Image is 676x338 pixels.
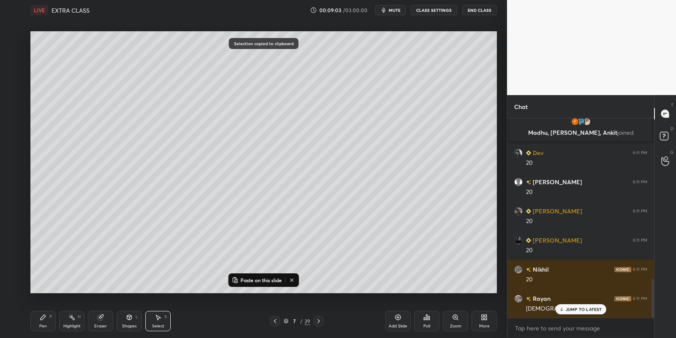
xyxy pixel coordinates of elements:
div: 6:11 PM [633,238,647,243]
span: joined [617,128,634,136]
div: Shapes [122,324,136,328]
h6: [PERSON_NAME] [531,177,582,186]
img: iconic-dark.1390631f.png [614,267,631,272]
p: T [671,102,673,108]
div: 20 [526,275,647,284]
div: P [49,315,52,319]
div: 6:11 PM [633,296,647,301]
img: Learner_Badge_beginner_1_8b307cf2a0.svg [526,238,531,243]
p: Selection copied to clipboard [234,41,294,46]
div: Highlight [63,324,81,328]
div: 20 [526,246,647,255]
h4: EXTRA CLASS [52,6,90,14]
button: Paste on this slide [230,275,283,285]
p: G [670,149,673,155]
img: 424da68f1a214c59a53c40c2d19f941b.jpg [514,149,523,157]
p: Chat [507,95,534,118]
p: Paste on this slide [240,277,282,283]
div: Eraser [94,324,107,328]
img: 93936e8cfc5d446c9f193cae0be712db.jpg [514,236,523,245]
div: 6:11 PM [633,180,647,185]
img: no-rating-badge.077c3623.svg [526,297,531,301]
div: 6:11 PM [633,267,647,272]
div: [DEMOGRAPHIC_DATA] bless [526,305,647,313]
div: Select [152,324,164,328]
div: L [136,315,138,319]
div: LIVE [30,5,48,15]
div: 20 [526,159,647,167]
div: 6:11 PM [633,209,647,214]
div: More [479,324,490,328]
img: f2dac53ef4ce47a39d7c8c60cbd5fcbc.jpg [514,294,523,303]
img: 289925c726cf4b0a9f043f1dbd6dfc14.jpg [514,207,523,215]
span: mute [389,7,401,13]
div: Zoom [450,324,461,328]
img: ae72fed15f814b889aab78369e16f79f.54420576_3 [571,117,579,126]
img: iconic-dark.1390631f.png [614,296,631,301]
button: CLASS SETTINGS [411,5,457,15]
div: 20 [526,217,647,226]
h6: Nikhil [531,265,549,274]
h6: [PERSON_NAME] [531,236,582,245]
h6: [PERSON_NAME] [531,207,582,215]
img: 319be74015254e3195fe9966a081d98e.jpg [583,117,591,126]
img: no-rating-badge.077c3623.svg [526,180,531,185]
div: Pen [39,324,47,328]
button: End Class [462,5,497,15]
p: Madhu, [PERSON_NAME], Ankit [515,129,647,136]
img: Learner_Badge_beginner_1_8b307cf2a0.svg [526,150,531,155]
img: no-rating-badge.077c3623.svg [526,267,531,272]
div: H [78,315,81,319]
div: 6:11 PM [633,150,647,155]
button: mute [375,5,406,15]
p: JUMP TO LATEST [566,307,602,312]
div: 7 [290,319,299,324]
div: Poll [423,324,430,328]
div: grid [507,118,654,318]
div: 29 [305,317,310,325]
div: S [164,315,167,319]
img: b4ef26f7351f446390615c3adf15b30c.jpg [514,265,523,274]
h6: Dev [531,148,543,157]
p: D [671,125,673,132]
h6: Rayan [531,294,551,303]
img: 3 [577,117,585,126]
div: Add Slide [389,324,407,328]
div: / [300,319,303,324]
div: 20 [526,188,647,196]
img: Learner_Badge_beginner_1_8b307cf2a0.svg [526,209,531,214]
img: default.png [514,178,523,186]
